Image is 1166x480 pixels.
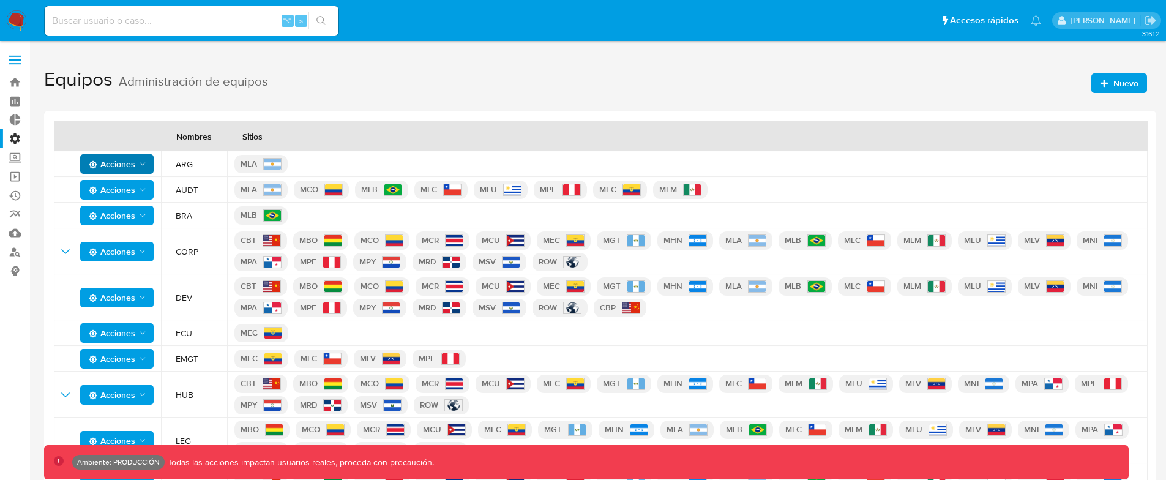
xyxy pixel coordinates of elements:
p: Ambiente: PRODUCCIÓN [77,460,160,465]
p: Todas las acciones impactan usuarios reales, proceda con precaución. [165,457,434,468]
a: Salir [1144,14,1157,27]
input: Buscar usuario o caso... [45,13,338,29]
span: ⌥ [283,15,292,26]
button: search-icon [308,12,334,29]
a: Notificaciones [1031,15,1041,26]
p: dizzi.tren@mercadolibre.com.co [1071,15,1140,26]
span: s [299,15,303,26]
span: Accesos rápidos [950,14,1018,27]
